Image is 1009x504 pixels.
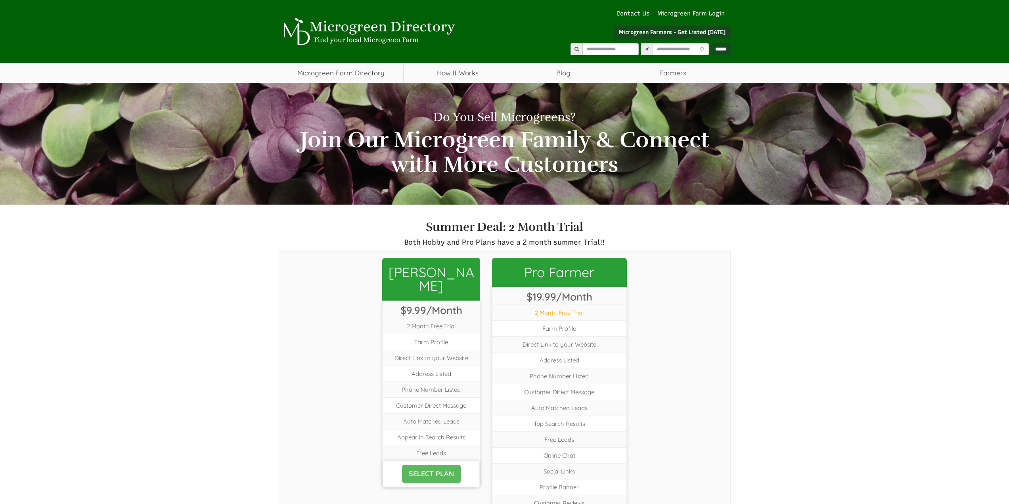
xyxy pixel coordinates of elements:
span: $19.99/Month [492,287,626,305]
span: Auto Matched Leads [383,413,480,429]
a: Pro Farmer [492,258,626,287]
span: Farmers [615,63,731,83]
span: Direct Link to your Website [492,336,626,352]
span: Auto Matched Leads [492,400,626,416]
span: Address Listed [492,352,626,368]
span: Farm Profile [492,320,626,336]
a: Contact Us [613,10,653,18]
span: Farm Profile [383,334,480,350]
span: Customer Direct Message [383,397,480,413]
a: SELECT PLAN [402,465,461,483]
span: Address Listed [383,366,480,381]
a: Microgreen Farm Login [657,10,729,18]
span: Profile Banner [492,479,626,495]
a: Microgreen Farmers - Get Listed [DATE] [614,26,731,39]
a: How It Works [404,63,512,83]
span: Phone Number Listed [492,368,626,384]
span: 2 Month Free Trial [383,318,480,334]
span: Free Leads [492,431,626,447]
strong: Summer Deal: 2 Month Trial [426,220,583,234]
span: [PERSON_NAME] [382,258,480,301]
i: Use Current Location [698,47,706,52]
span: Top Search Results [492,416,626,431]
span: Free Leads [383,445,480,461]
span: Customer Direct Message [492,384,626,400]
span: Both Hobby and Pro Plans have a 2 month summer Trial!! [404,238,605,247]
h2: Join Our Microgreen Family & Connect with More Customers [285,128,725,176]
span: Direct Link to your Website [383,350,480,366]
span: Social Links [492,463,626,479]
span: Phone Number Listed [383,381,480,397]
a: Microgreen Farm Directory [279,63,404,83]
a: Blog [512,63,615,83]
span: Online Chat [492,447,626,463]
span: Appear in Search Results [383,429,480,445]
span: $9.99/Month [383,301,480,318]
h1: Do You Sell Microgreens? [285,111,725,124]
span: 2 Month Free Trial [492,305,626,320]
img: Microgreen Directory [279,18,457,46]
